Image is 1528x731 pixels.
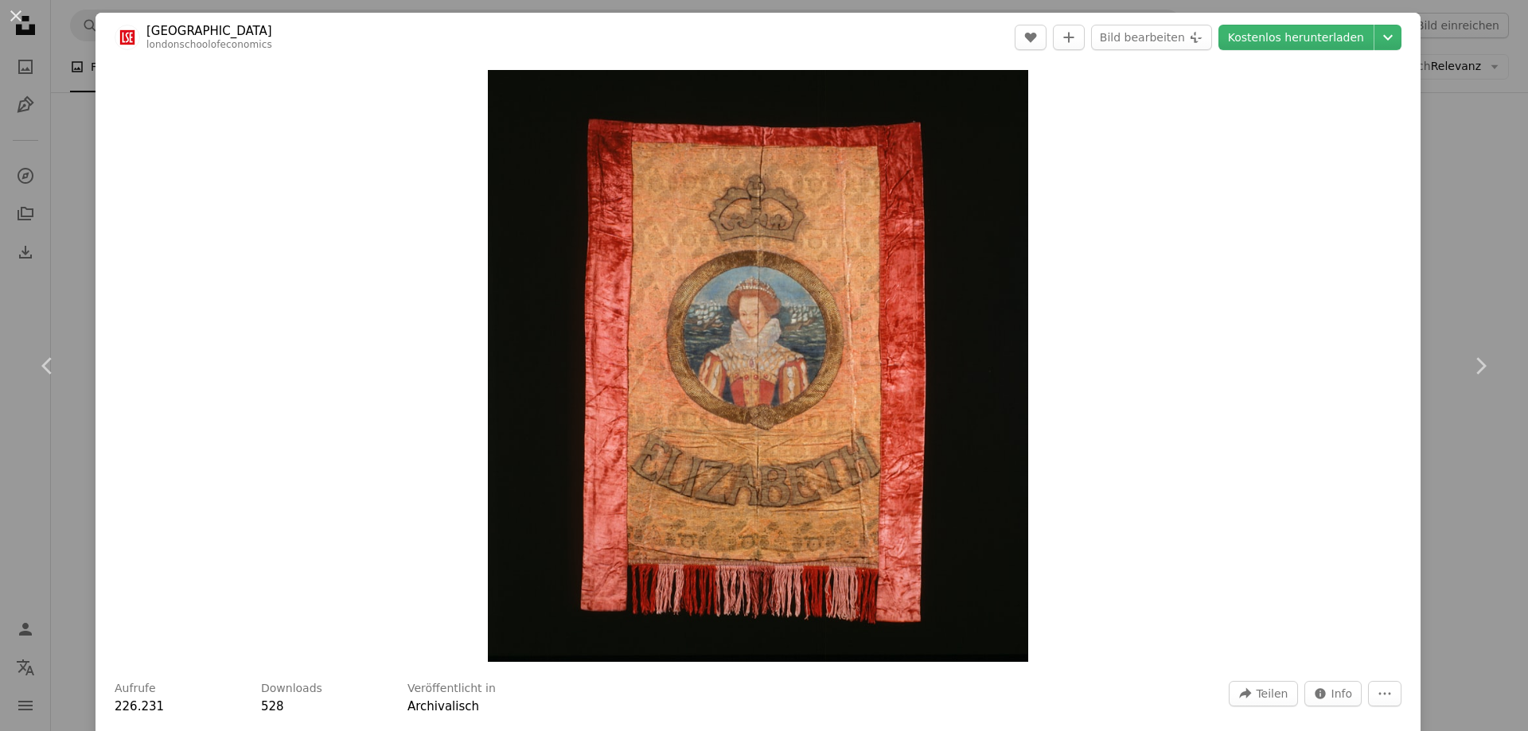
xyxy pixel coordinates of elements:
button: Bild bearbeiten [1091,25,1212,50]
button: Weitere Aktionen [1368,681,1401,706]
span: 226.231 [115,699,164,714]
img: Wahlrechtsbanner [488,70,1028,662]
button: Dieses Bild teilen [1229,681,1297,706]
a: londonschoolofeconomics [146,39,272,50]
a: Kostenlos herunterladen [1218,25,1374,50]
img: Zum Profil von LSE Library [115,25,140,50]
span: Teilen [1256,682,1288,706]
button: Dieses Bild heranzoomen [488,70,1028,662]
button: Zu Kollektion hinzufügen [1053,25,1085,50]
span: 528 [261,699,284,714]
button: Statistiken zu diesem Bild [1304,681,1362,706]
h3: Downloads [261,681,322,697]
h3: Aufrufe [115,681,156,697]
a: Weiter [1432,290,1528,442]
h3: Veröffentlicht in [407,681,496,697]
a: [GEOGRAPHIC_DATA] [146,23,272,39]
span: Info [1331,682,1353,706]
button: Gefällt mir [1015,25,1047,50]
a: Archivalisch [407,699,479,714]
button: Downloadgröße auswählen [1374,25,1401,50]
